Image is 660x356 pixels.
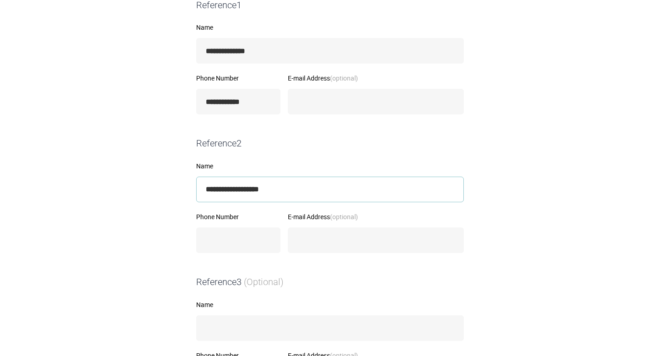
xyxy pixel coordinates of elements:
[196,75,280,81] label: Phone Number
[288,74,358,82] span: E-mail Address
[192,137,467,150] div: Reference 2
[196,214,280,220] label: Phone Number
[196,163,464,169] label: Name
[192,275,467,289] div: Reference 3
[288,212,358,221] span: E-mail Address
[196,24,464,31] label: Name
[330,212,358,221] strong: (optional)
[330,74,358,82] strong: (optional)
[196,302,464,308] label: Name
[244,276,284,287] span: (Optional)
